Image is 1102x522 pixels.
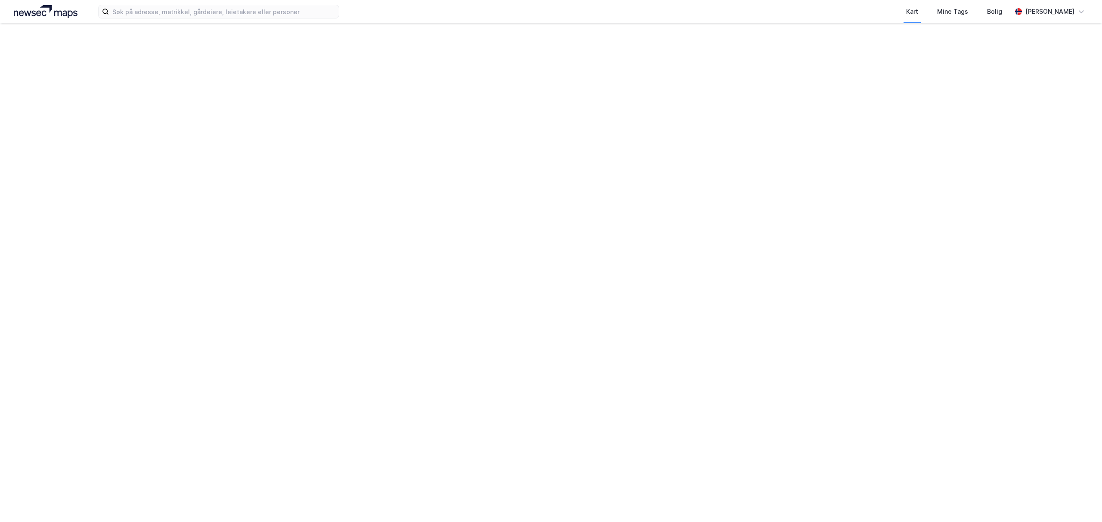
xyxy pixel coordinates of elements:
div: Kart [906,6,918,17]
iframe: Chat Widget [1059,481,1102,522]
div: [PERSON_NAME] [1025,6,1074,17]
img: logo.a4113a55bc3d86da70a041830d287a7e.svg [14,5,77,18]
div: Mine Tags [937,6,968,17]
input: Søk på adresse, matrikkel, gårdeiere, leietakere eller personer [109,5,339,18]
div: Bolig [987,6,1002,17]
